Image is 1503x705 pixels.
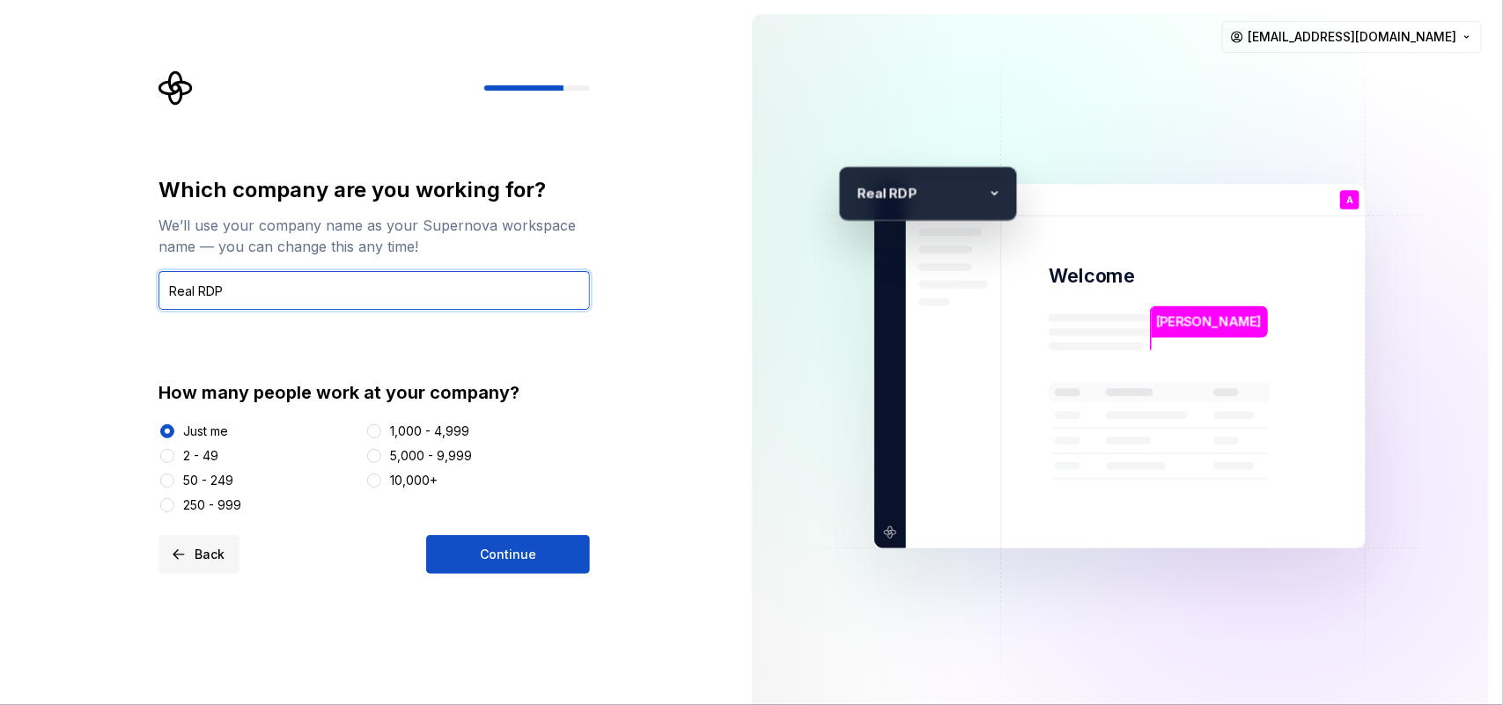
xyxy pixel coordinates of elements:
[158,380,590,405] div: How many people work at your company?
[195,546,225,563] span: Back
[426,535,590,574] button: Continue
[1346,195,1353,205] p: A
[183,472,233,489] div: 50 - 249
[1049,263,1135,289] p: Welcome
[1222,21,1482,53] button: [EMAIL_ADDRESS][DOMAIN_NAME]
[390,447,472,465] div: 5,000 - 9,999
[158,176,590,204] div: Which company are you working for?
[183,447,218,465] div: 2 - 49
[1157,312,1263,332] p: [PERSON_NAME]
[183,422,228,440] div: Just me
[158,70,194,106] svg: Supernova Logo
[849,182,866,204] p: R
[390,422,469,440] div: 1,000 - 4,999
[390,472,438,489] div: 10,000+
[480,546,536,563] span: Continue
[158,271,590,310] input: Company name
[1248,28,1456,46] span: [EMAIL_ADDRESS][DOMAIN_NAME]
[866,182,982,204] p: eal RDP
[158,215,590,257] div: We’ll use your company name as your Supernova workspace name — you can change this any time!
[158,535,239,574] button: Back
[183,496,241,514] div: 250 - 999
